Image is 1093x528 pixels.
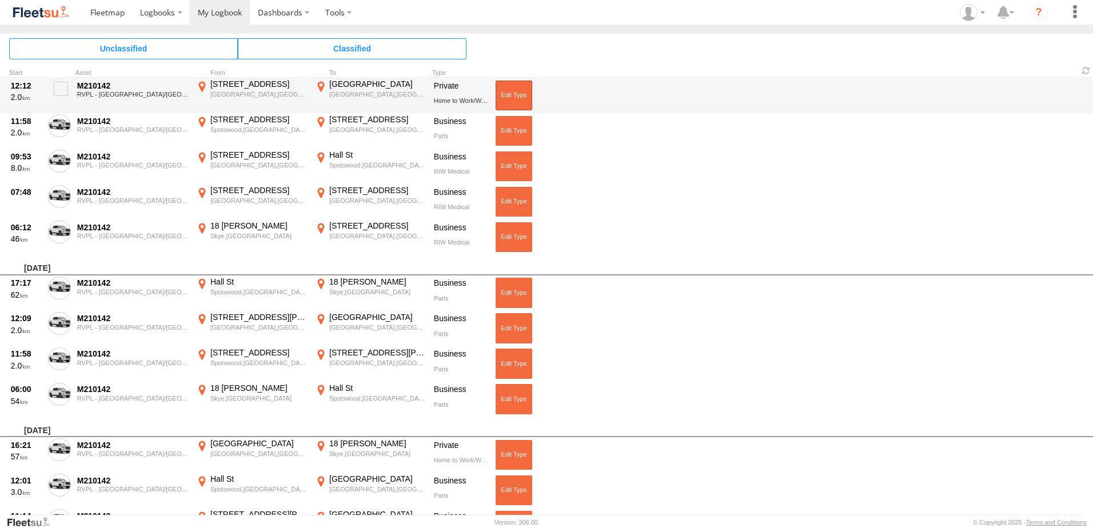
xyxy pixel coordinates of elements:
div: 3.0 [11,487,42,497]
div: 17:17 [11,278,42,288]
div: [STREET_ADDRESS] [210,185,307,195]
div: RVPL - [GEOGRAPHIC_DATA]/[GEOGRAPHIC_DATA]/[GEOGRAPHIC_DATA] [77,324,188,331]
div: Business [434,475,488,492]
img: fleetsu-logo-horizontal.svg [11,5,71,20]
label: Click to View Event Location [313,347,428,381]
label: Click to View Event Location [313,277,428,310]
div: [GEOGRAPHIC_DATA],[GEOGRAPHIC_DATA] [329,323,426,331]
div: [STREET_ADDRESS][PERSON_NAME] [210,312,307,322]
div: RVPL - [GEOGRAPHIC_DATA]/[GEOGRAPHIC_DATA]/[GEOGRAPHIC_DATA] [77,486,188,493]
div: M210142 [77,511,188,521]
div: 11:58 [11,349,42,359]
div: Parts [434,295,488,308]
div: Hall St [210,474,307,484]
div: RVPL - [GEOGRAPHIC_DATA]/[GEOGRAPHIC_DATA]/[GEOGRAPHIC_DATA] [77,126,188,133]
label: Click to View Event Location [313,114,428,147]
div: Spotswood,[GEOGRAPHIC_DATA] [210,485,307,493]
div: 2.0 [11,92,42,102]
div: [GEOGRAPHIC_DATA],[GEOGRAPHIC_DATA] [210,450,307,458]
label: Click to View Event Location [313,474,428,507]
label: Click to View Event Location [194,79,309,112]
div: Business [434,511,488,527]
div: Business [434,349,488,365]
label: Click to View Event Location [313,150,428,183]
div: [GEOGRAPHIC_DATA] [329,509,426,519]
div: From [194,70,309,76]
div: [GEOGRAPHIC_DATA],[GEOGRAPHIC_DATA] [210,323,307,331]
div: Hall St [329,150,426,160]
div: 18 [PERSON_NAME] [210,221,307,231]
div: 62 [11,290,42,300]
div: [GEOGRAPHIC_DATA] [210,438,307,449]
div: RVPL - [GEOGRAPHIC_DATA]/[GEOGRAPHIC_DATA]/[GEOGRAPHIC_DATA] [77,233,188,239]
div: [GEOGRAPHIC_DATA],[GEOGRAPHIC_DATA] [210,90,307,98]
span: Home to Work/Work to Home [434,457,516,463]
div: Parts [434,330,488,343]
div: Hall St [329,383,426,393]
div: Private [434,81,488,97]
div: M210142 [77,187,188,197]
span: Click to view Unclassified Trips [9,38,238,59]
div: 07:48 [11,187,42,197]
div: RVPL - [GEOGRAPHIC_DATA]/[GEOGRAPHIC_DATA]/[GEOGRAPHIC_DATA] [77,289,188,295]
button: Click to Edit [496,222,532,252]
div: Spotswood,[GEOGRAPHIC_DATA] [329,394,426,402]
div: Asset [75,70,190,76]
div: RIW Medical [434,168,488,181]
div: [STREET_ADDRESS][PERSON_NAME] [329,347,426,358]
div: Business [434,222,488,239]
button: Click to Edit [496,440,532,470]
div: 12:09 [11,313,42,323]
div: M210142 [77,116,188,126]
div: [GEOGRAPHIC_DATA],[GEOGRAPHIC_DATA] [210,161,307,169]
div: [GEOGRAPHIC_DATA],[GEOGRAPHIC_DATA] [329,359,426,367]
button: Click to Edit [496,116,532,146]
div: RVPL - [GEOGRAPHIC_DATA]/[GEOGRAPHIC_DATA]/[GEOGRAPHIC_DATA] [77,450,188,457]
div: 2.0 [11,361,42,371]
label: Click to View Event Location [313,438,428,471]
div: [GEOGRAPHIC_DATA],[GEOGRAPHIC_DATA] [329,126,426,134]
div: [STREET_ADDRESS] [210,114,307,125]
div: 18 [PERSON_NAME] [329,438,426,449]
div: RVPL - [GEOGRAPHIC_DATA]/[GEOGRAPHIC_DATA]/[GEOGRAPHIC_DATA] [77,359,188,366]
div: Business [434,116,488,133]
div: 11:14 [11,511,42,521]
div: 46 [11,234,42,244]
button: Click to Edit [496,187,532,217]
div: 2.0 [11,127,42,138]
div: Spotswood,[GEOGRAPHIC_DATA] [329,161,426,169]
div: Private [434,440,488,457]
label: Click to View Event Location [313,221,428,254]
label: Click to View Event Location [194,347,309,381]
div: 8.0 [11,163,42,173]
div: [GEOGRAPHIC_DATA] [329,474,426,484]
div: Parts [434,492,488,505]
label: Click to View Event Location [313,312,428,345]
div: M210142 [77,81,188,91]
div: Anthony Winton [956,4,989,21]
div: Skye,[GEOGRAPHIC_DATA] [210,394,307,402]
label: Click to View Event Location [313,185,428,218]
div: M210142 [77,222,188,233]
span: Home to Work/Work to Home [434,97,516,104]
div: Parts [434,366,488,379]
div: Spotswood,[GEOGRAPHIC_DATA] [210,288,307,296]
label: Click to View Event Location [194,150,309,183]
div: RIW Medical [434,203,488,217]
div: [STREET_ADDRESS] [210,79,307,89]
button: Click to Edit [496,475,532,505]
div: [GEOGRAPHIC_DATA],[GEOGRAPHIC_DATA] [329,485,426,493]
div: 12:12 [11,81,42,91]
label: Click to View Event Location [194,312,309,345]
div: Skye,[GEOGRAPHIC_DATA] [210,232,307,240]
div: [GEOGRAPHIC_DATA],[GEOGRAPHIC_DATA] [329,232,426,240]
label: Click to View Event Location [194,114,309,147]
div: [STREET_ADDRESS] [329,185,426,195]
div: 16:21 [11,440,42,450]
div: Click to Sort [9,70,43,76]
div: Parts [434,133,488,146]
button: Click to Edit [496,384,532,414]
div: Parts [434,401,488,414]
div: Spotswood,[GEOGRAPHIC_DATA] [210,126,307,134]
div: M210142 [77,440,188,450]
